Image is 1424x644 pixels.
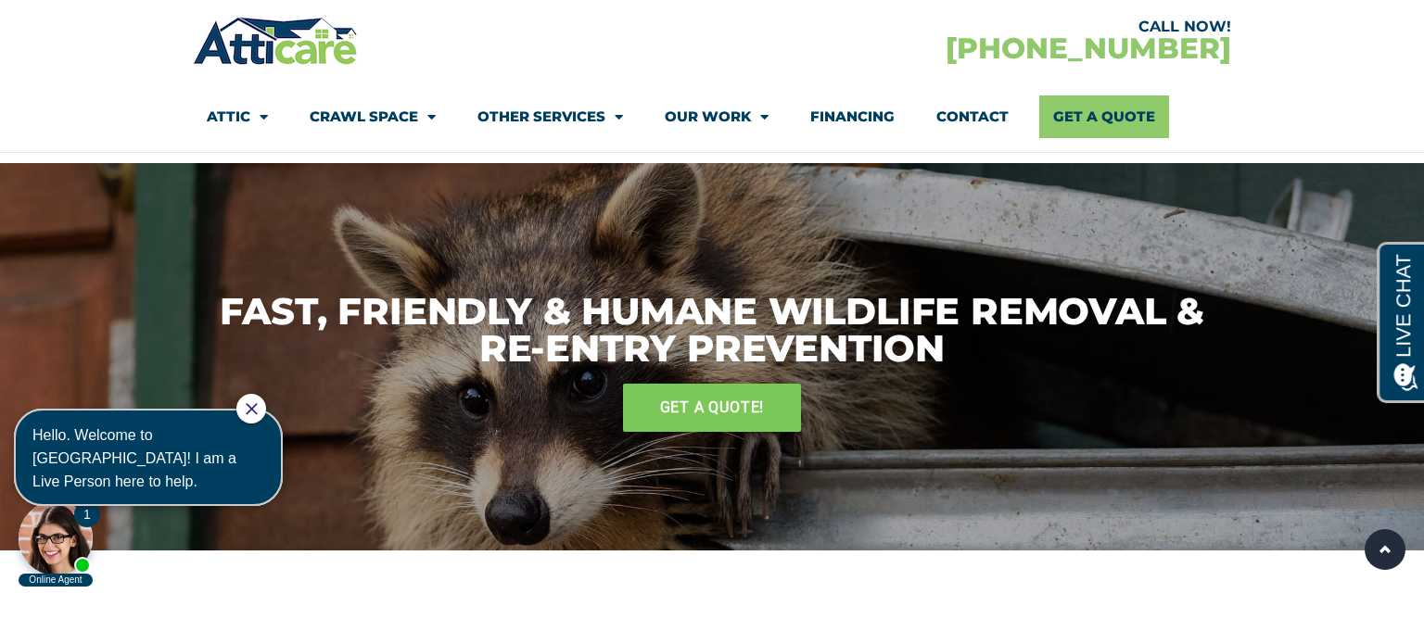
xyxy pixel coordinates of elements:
[810,95,895,138] a: Financing
[623,384,802,432] a: GET A QUOTE!
[1039,95,1169,138] a: Get A Quote
[477,95,623,138] a: Other Services
[712,19,1231,34] div: CALL NOW!
[202,293,1222,367] h3: Fast, Friendly & Humane Wildlife Removal & Re-Entry Prevention
[9,392,306,588] iframe: Chat Invitation
[936,95,1009,138] a: Contact
[207,95,1217,138] nav: Menu
[310,95,436,138] a: Crawl Space
[665,95,769,138] a: Our Work
[660,393,765,423] span: GET A QUOTE!
[45,15,149,38] span: Opens a chat window
[207,95,268,138] a: Attic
